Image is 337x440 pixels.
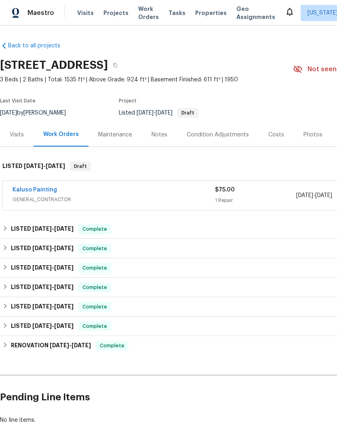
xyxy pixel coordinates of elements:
[43,130,79,138] div: Work Orders
[32,284,74,290] span: -
[103,9,128,17] span: Projects
[187,131,249,139] div: Condition Adjustments
[11,283,74,292] h6: LISTED
[138,5,159,21] span: Work Orders
[54,226,74,232] span: [DATE]
[98,131,132,139] div: Maintenance
[10,131,24,139] div: Visits
[27,9,54,17] span: Maestro
[54,265,74,270] span: [DATE]
[72,342,91,348] span: [DATE]
[315,193,332,198] span: [DATE]
[32,304,74,309] span: -
[54,304,74,309] span: [DATE]
[24,163,65,169] span: -
[303,131,322,139] div: Photos
[24,163,43,169] span: [DATE]
[79,244,110,253] span: Complete
[137,110,154,116] span: [DATE]
[119,98,137,103] span: Project
[168,10,185,16] span: Tasks
[50,342,69,348] span: [DATE]
[32,304,52,309] span: [DATE]
[11,321,74,331] h6: LISTED
[54,284,74,290] span: [DATE]
[32,265,74,270] span: -
[32,323,74,329] span: -
[215,196,296,204] div: 1 Repair
[32,284,52,290] span: [DATE]
[97,342,128,350] span: Complete
[11,224,74,234] h6: LISTED
[2,162,65,171] h6: LISTED
[119,110,198,116] span: Listed
[236,5,275,21] span: Geo Assignments
[77,9,94,17] span: Visits
[108,58,122,72] button: Copy Address
[79,225,110,233] span: Complete
[11,302,74,312] h6: LISTED
[268,131,284,139] div: Costs
[46,163,65,169] span: [DATE]
[178,111,198,115] span: Draft
[79,264,110,272] span: Complete
[32,323,52,329] span: [DATE]
[13,187,57,193] a: Kaluso Painting
[156,110,173,116] span: [DATE]
[296,193,313,198] span: [DATE]
[11,244,74,253] h6: LISTED
[137,110,173,116] span: -
[195,9,227,17] span: Properties
[50,342,91,348] span: -
[32,245,52,251] span: [DATE]
[32,226,74,232] span: -
[32,265,52,270] span: [DATE]
[79,283,110,291] span: Complete
[71,162,90,170] span: Draft
[54,323,74,329] span: [DATE]
[13,196,215,204] span: GENERAL_CONTRACTOR
[54,245,74,251] span: [DATE]
[152,131,167,139] div: Notes
[11,263,74,273] h6: LISTED
[79,303,110,311] span: Complete
[11,341,91,351] h6: RENOVATION
[296,191,332,200] span: -
[32,226,52,232] span: [DATE]
[32,245,74,251] span: -
[215,187,235,193] span: $75.00
[79,322,110,330] span: Complete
